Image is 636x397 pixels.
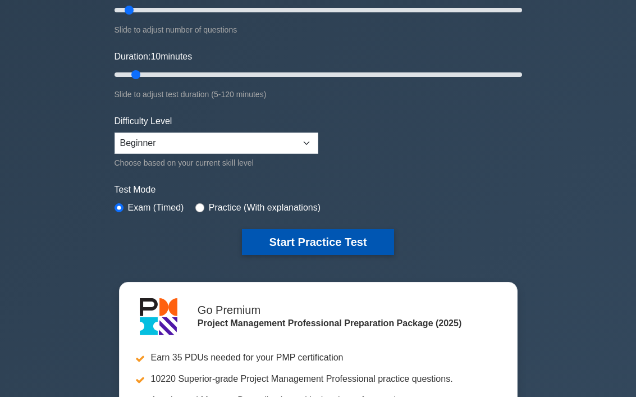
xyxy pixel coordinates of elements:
label: Practice (With explanations) [209,201,321,215]
label: Test Mode [115,183,522,197]
button: Start Practice Test [242,229,394,255]
div: Choose based on your current skill level [115,156,318,170]
span: 10 [150,52,161,61]
label: Difficulty Level [115,115,172,128]
label: Duration: minutes [115,50,193,63]
label: Exam (Timed) [128,201,184,215]
div: Slide to adjust number of questions [115,23,522,36]
div: Slide to adjust test duration (5-120 minutes) [115,88,522,101]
